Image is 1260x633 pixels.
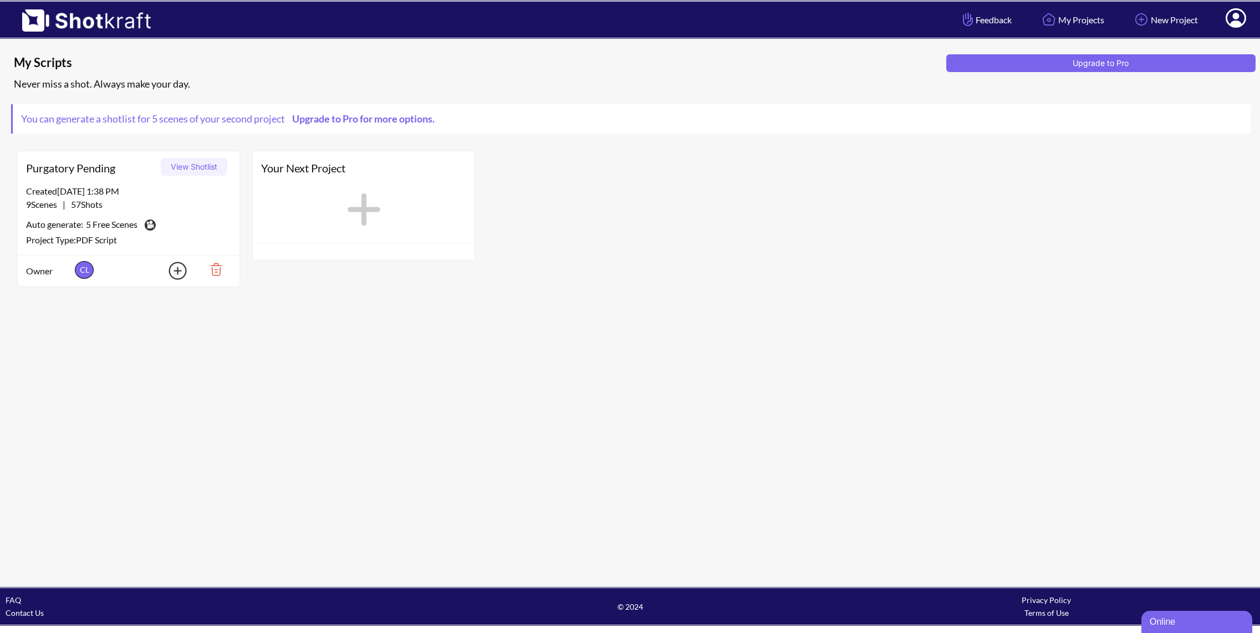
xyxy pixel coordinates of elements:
a: FAQ [6,595,21,605]
img: Trash Icon [193,260,231,279]
span: 57 Shots [65,199,103,210]
img: Camera Icon [142,217,157,233]
span: © 2024 [422,600,838,613]
span: Purgatory Pending [26,160,157,176]
div: Never miss a shot. Always make your day. [11,75,1254,93]
img: Home Icon [1039,10,1058,29]
div: Terms of Use [838,606,1254,619]
img: Hand Icon [960,10,976,29]
a: My Projects [1031,5,1113,34]
iframe: chat widget [1141,609,1254,633]
span: Your Next Project [261,160,466,176]
span: 5 scenes of your second project [150,113,285,125]
span: You can generate a shotlist for [13,104,448,134]
div: Privacy Policy [838,594,1254,606]
span: Feedback [960,13,1012,26]
a: Upgrade to Pro for more options. [285,113,440,125]
a: New Project [1124,5,1206,34]
span: My Scripts [14,54,942,71]
button: View Shotlist [161,158,227,176]
span: Auto generate: [26,218,86,233]
span: 5 Free Scenes [86,218,137,233]
a: Contact Us [6,608,44,617]
span: | [26,198,103,211]
span: Owner [26,264,72,278]
span: 9 Scenes [26,199,63,210]
button: Upgrade to Pro [946,54,1256,72]
img: Add Icon [1132,10,1151,29]
span: CL [75,261,94,279]
img: Add Icon [151,258,190,283]
div: Project Type: PDF Script [26,233,231,247]
div: Created [DATE] 1:38 PM [26,185,231,198]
